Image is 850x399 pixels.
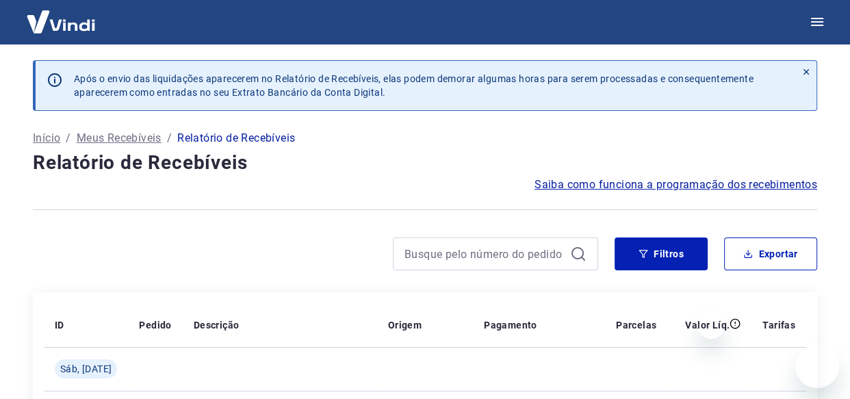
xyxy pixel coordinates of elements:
[74,72,785,99] p: Após o envio das liquidações aparecerem no Relatório de Recebíveis, elas podem demorar algumas ho...
[77,130,162,146] a: Meus Recebíveis
[55,318,64,332] p: ID
[33,149,817,177] h4: Relatório de Recebíveis
[404,244,565,264] input: Busque pelo número do pedido
[724,237,817,270] button: Exportar
[139,318,171,332] p: Pedido
[60,362,112,376] span: Sáb, [DATE]
[194,318,240,332] p: Descrição
[616,318,656,332] p: Parcelas
[16,1,105,42] img: Vindi
[388,318,422,332] p: Origem
[685,318,730,332] p: Valor Líq.
[535,177,817,193] a: Saiba como funciona a programação dos recebimentos
[33,130,60,146] a: Início
[697,311,725,339] iframe: Fechar mensagem
[167,130,172,146] p: /
[66,130,70,146] p: /
[795,344,839,388] iframe: Botão para abrir a janela de mensagens
[484,318,537,332] p: Pagamento
[177,130,295,146] p: Relatório de Recebíveis
[615,237,708,270] button: Filtros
